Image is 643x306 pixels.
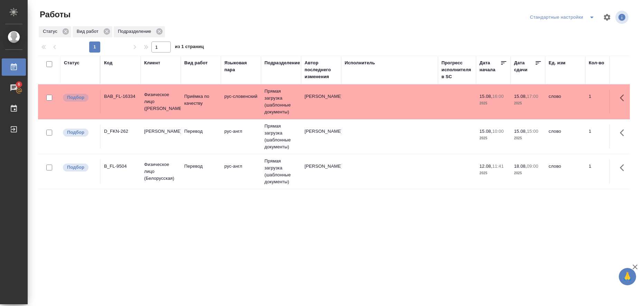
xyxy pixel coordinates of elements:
div: Вид работ [184,59,208,66]
p: 15.08, [514,129,527,134]
td: Прямая загрузка (шаблонные документы) [261,84,301,119]
p: 17:00 [527,94,538,99]
span: из 1 страниц [175,43,204,53]
div: B_FL-9504 [104,163,137,170]
td: рус-словенский [221,90,261,114]
div: Код [104,59,112,66]
span: 🙏 [622,269,633,284]
p: 2025 [514,170,542,177]
p: Подразделение [118,28,153,35]
p: Физическое лицо ([PERSON_NAME]) [144,91,177,112]
div: Подразделение [114,26,165,37]
td: [PERSON_NAME] [301,90,341,114]
div: Подразделение [264,59,300,66]
p: 15:00 [527,129,538,134]
p: Статус [43,28,60,35]
button: Здесь прячутся важные кнопки [616,124,632,141]
button: Здесь прячутся важные кнопки [616,159,632,176]
p: 11:41 [492,164,504,169]
div: Клиент [144,59,160,66]
p: Физическое лицо (Белорусская) [144,161,177,182]
button: 🙏 [619,268,636,285]
td: рус-англ [221,124,261,149]
td: Прямая загрузка (шаблонные документы) [261,154,301,189]
div: Языковая пара [224,59,258,73]
div: Дата начала [479,59,500,73]
p: 12.08, [479,164,492,169]
div: Дата сдачи [514,59,535,73]
td: 1 [585,124,620,149]
div: D_FKN-262 [104,128,137,135]
p: Перевод [184,163,217,170]
p: Вид работ [77,28,101,35]
span: Посмотреть информацию [615,11,630,24]
p: 2025 [514,100,542,107]
div: split button [528,12,599,23]
p: Перевод [184,128,217,135]
p: 18.08, [514,164,527,169]
button: Здесь прячутся важные кнопки [616,90,632,106]
span: 6 [13,81,24,88]
div: Можно подбирать исполнителей [62,128,96,137]
p: 09:00 [527,164,538,169]
span: Работы [38,9,71,20]
td: 1 [585,90,620,114]
div: Прогресс исполнителя в SC [441,59,473,80]
p: 10:00 [492,129,504,134]
p: 15.08, [514,94,527,99]
div: Автор последнего изменения [305,59,338,80]
td: рус-англ [221,159,261,184]
p: 15.08, [479,94,492,99]
p: 16:00 [492,94,504,99]
div: Вид работ [73,26,112,37]
p: Подбор [67,164,84,171]
td: слово [545,90,585,114]
p: [PERSON_NAME] [144,128,177,135]
td: слово [545,159,585,184]
div: Статус [39,26,71,37]
p: 2025 [514,135,542,142]
p: Приёмка по качеству [184,93,217,107]
div: Можно подбирать исполнителей [62,163,96,172]
div: Исполнитель [345,59,375,66]
p: Подбор [67,129,84,136]
td: [PERSON_NAME] [301,159,341,184]
td: 1 [585,159,620,184]
p: 2025 [479,100,507,107]
td: [PERSON_NAME] [301,124,341,149]
p: 15.08, [479,129,492,134]
a: 6 [2,79,26,96]
p: 2025 [479,135,507,142]
span: Настроить таблицу [599,9,615,26]
div: Можно подбирать исполнителей [62,93,96,102]
td: слово [545,124,585,149]
div: Ед. изм [549,59,566,66]
p: Подбор [67,94,84,101]
div: BAB_FL-16334 [104,93,137,100]
p: 2025 [479,170,507,177]
td: Прямая загрузка (шаблонные документы) [261,119,301,154]
div: Статус [64,59,80,66]
div: Кол-во [589,59,604,66]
